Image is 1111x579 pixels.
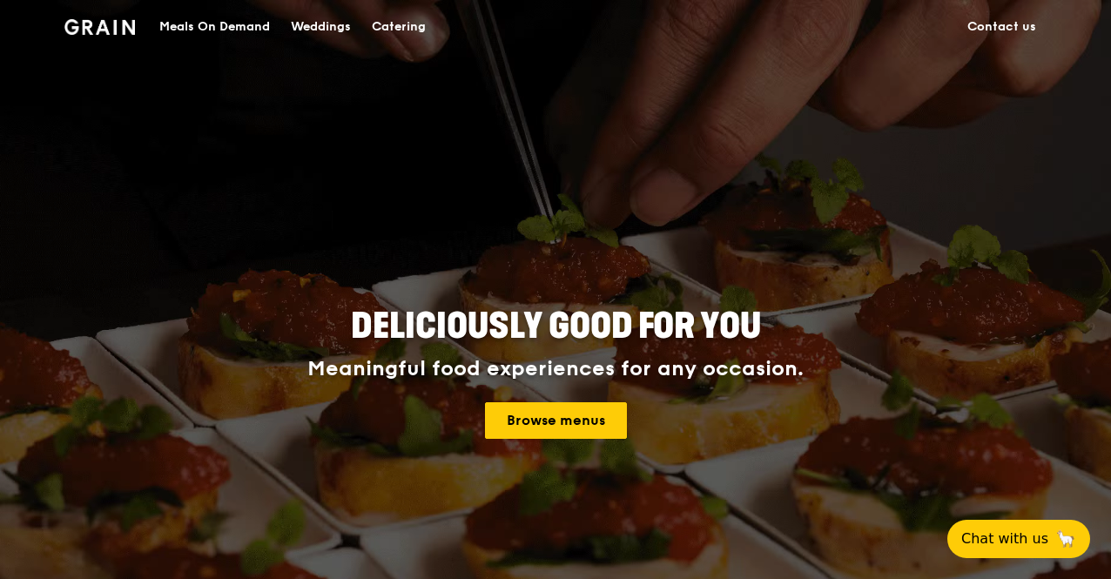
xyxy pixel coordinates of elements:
div: Meals On Demand [159,1,270,53]
span: Deliciously good for you [351,306,761,347]
div: Meaningful food experiences for any occasion. [242,357,869,381]
span: 🦙 [1055,529,1076,549]
a: Weddings [280,1,361,53]
div: Weddings [291,1,351,53]
a: Contact us [957,1,1047,53]
button: Chat with us🦙 [947,520,1090,558]
div: Catering [372,1,426,53]
span: Chat with us [961,529,1048,549]
a: Browse menus [485,402,627,439]
a: Catering [361,1,436,53]
img: Grain [64,19,135,35]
